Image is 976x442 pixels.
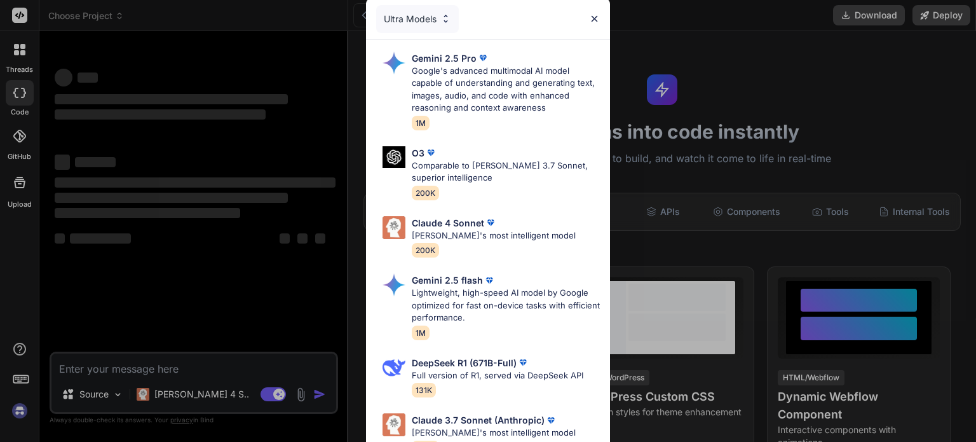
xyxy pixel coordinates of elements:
img: Pick Models [383,413,405,436]
span: 200K [412,243,439,258]
img: Pick Models [440,13,451,24]
img: premium [483,274,496,287]
p: Gemini 2.5 flash [412,273,483,287]
img: premium [484,216,497,229]
p: O3 [412,146,424,160]
p: Lightweight, high-speed AI model by Google optimized for fast on-device tasks with efficient perf... [412,287,600,324]
span: 200K [412,186,439,200]
img: premium [477,52,489,64]
p: Full version of R1, served via DeepSeek API [412,369,583,382]
p: [PERSON_NAME]'s most intelligent model [412,230,576,242]
p: DeepSeek R1 (671B-Full) [412,356,517,369]
div: Ultra Models [376,5,459,33]
p: Comparable to [PERSON_NAME] 3.7 Sonnet, superior intelligence [412,160,600,184]
img: close [589,13,600,24]
img: Pick Models [383,356,405,379]
img: premium [517,356,529,369]
p: [PERSON_NAME]'s most intelligent model [412,427,576,439]
span: 131K [412,383,436,397]
span: 1M [412,116,430,130]
p: Claude 3.7 Sonnet (Anthropic) [412,413,545,427]
span: 1M [412,326,430,340]
img: premium [424,146,437,159]
img: premium [545,414,557,427]
p: Gemini 2.5 Pro [412,52,477,65]
img: Pick Models [383,273,405,296]
p: Google's advanced multimodal AI model capable of understanding and generating text, images, audio... [412,65,600,114]
img: Pick Models [383,52,405,74]
img: Pick Models [383,146,405,169]
p: Claude 4 Sonnet [412,216,484,230]
img: Pick Models [383,216,405,239]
